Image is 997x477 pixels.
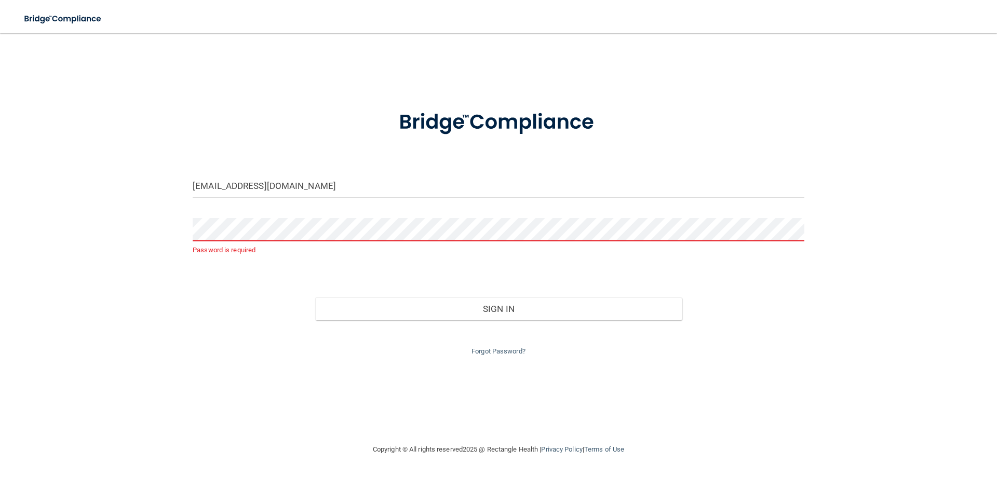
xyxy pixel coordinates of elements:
[193,174,804,198] input: Email
[584,445,624,453] a: Terms of Use
[471,347,526,355] a: Forgot Password?
[315,297,682,320] button: Sign In
[378,96,619,149] img: bridge_compliance_login_screen.278c3ca4.svg
[193,244,804,256] p: Password is required
[541,445,582,453] a: Privacy Policy
[817,403,985,445] iframe: Drift Widget Chat Controller
[16,8,111,30] img: bridge_compliance_login_screen.278c3ca4.svg
[309,433,688,466] div: Copyright © All rights reserved 2025 @ Rectangle Health | |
